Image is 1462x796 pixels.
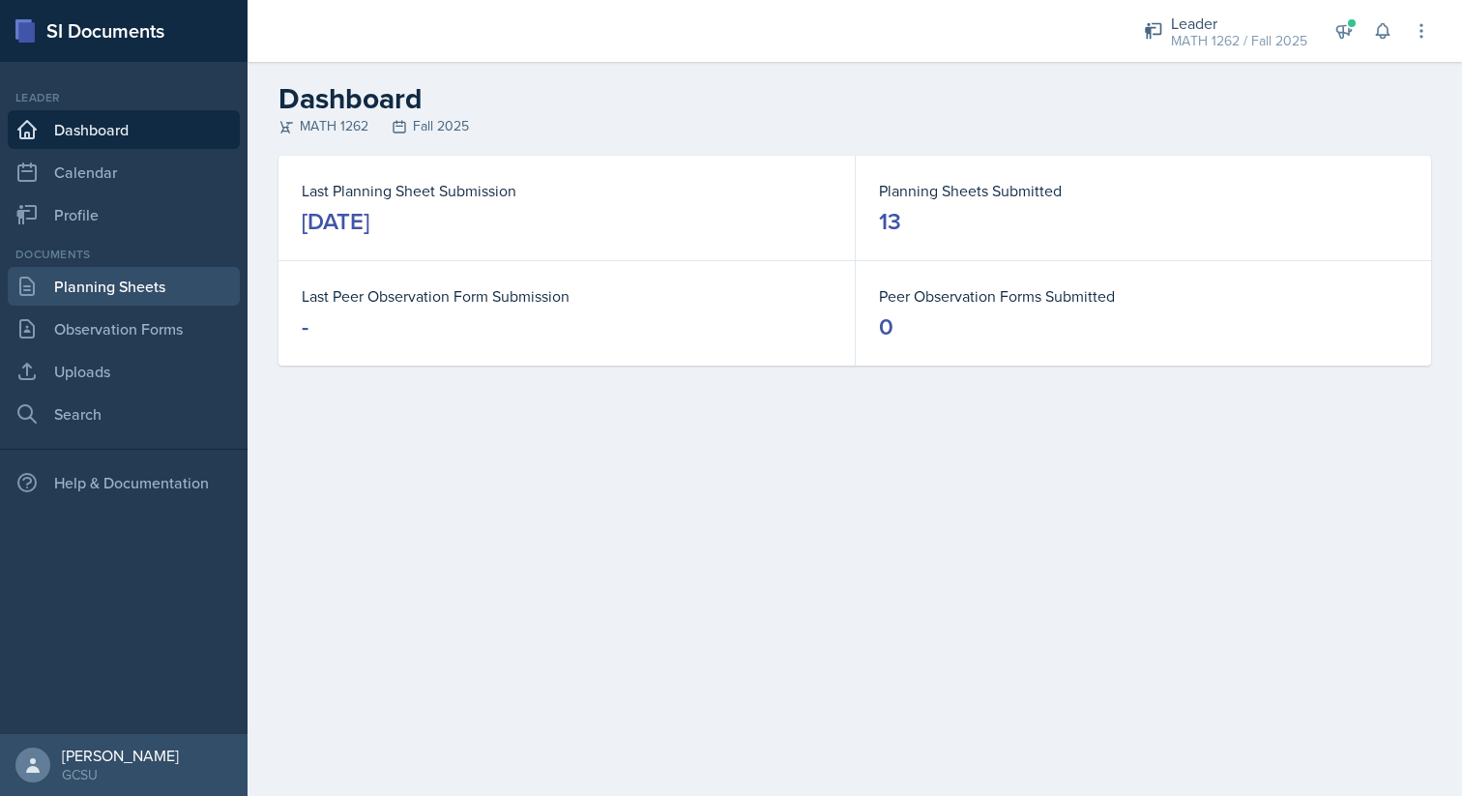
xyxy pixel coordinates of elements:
[302,284,832,308] dt: Last Peer Observation Form Submission
[278,81,1431,116] h2: Dashboard
[8,395,240,433] a: Search
[879,206,901,237] div: 13
[62,765,179,784] div: GCSU
[278,116,1431,136] div: MATH 1262 Fall 2025
[8,352,240,391] a: Uploads
[8,267,240,306] a: Planning Sheets
[8,195,240,234] a: Profile
[879,311,893,342] div: 0
[8,246,240,263] div: Documents
[302,206,369,237] div: [DATE]
[62,746,179,765] div: [PERSON_NAME]
[879,284,1408,308] dt: Peer Observation Forms Submitted
[8,463,240,502] div: Help & Documentation
[1171,31,1307,51] div: MATH 1262 / Fall 2025
[302,179,832,202] dt: Last Planning Sheet Submission
[8,89,240,106] div: Leader
[8,153,240,192] a: Calendar
[879,179,1408,202] dt: Planning Sheets Submitted
[302,311,308,342] div: -
[8,110,240,149] a: Dashboard
[8,310,240,348] a: Observation Forms
[1171,12,1307,35] div: Leader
